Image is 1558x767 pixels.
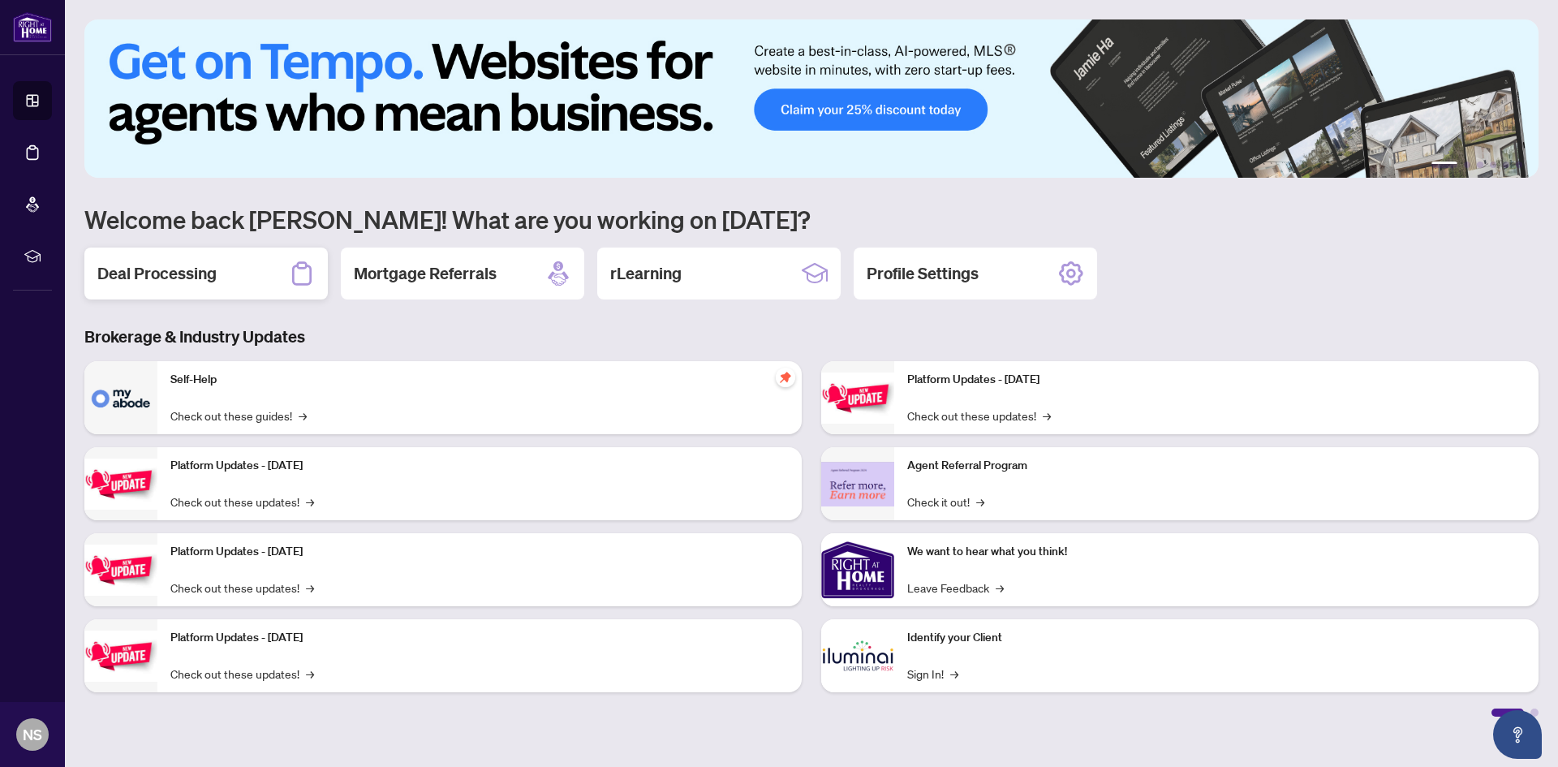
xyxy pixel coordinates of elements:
[1493,710,1542,759] button: Open asap
[776,368,795,387] span: pushpin
[84,19,1539,178] img: Slide 0
[821,533,894,606] img: We want to hear what you think!
[907,579,1004,597] a: Leave Feedback→
[97,262,217,285] h2: Deal Processing
[170,579,314,597] a: Check out these updates!→
[1464,162,1470,168] button: 2
[84,459,157,510] img: Platform Updates - September 16, 2025
[299,407,307,424] span: →
[84,545,157,596] img: Platform Updates - July 21, 2025
[170,629,789,647] p: Platform Updates - [DATE]
[907,629,1526,647] p: Identify your Client
[1516,162,1522,168] button: 6
[907,543,1526,561] p: We want to hear what you think!
[306,579,314,597] span: →
[610,262,682,285] h2: rLearning
[170,407,307,424] a: Check out these guides!→
[821,462,894,506] img: Agent Referral Program
[1477,162,1483,168] button: 3
[170,457,789,475] p: Platform Updates - [DATE]
[907,407,1051,424] a: Check out these updates!→
[13,12,52,42] img: logo
[170,493,314,511] a: Check out these updates!→
[170,543,789,561] p: Platform Updates - [DATE]
[996,579,1004,597] span: →
[306,493,314,511] span: →
[1490,162,1496,168] button: 4
[84,325,1539,348] h3: Brokerage & Industry Updates
[84,631,157,682] img: Platform Updates - July 8, 2025
[867,262,979,285] h2: Profile Settings
[907,665,958,683] a: Sign In!→
[84,204,1539,235] h1: Welcome back [PERSON_NAME]! What are you working on [DATE]?
[950,665,958,683] span: →
[170,665,314,683] a: Check out these updates!→
[1043,407,1051,424] span: →
[976,493,984,511] span: →
[354,262,497,285] h2: Mortgage Referrals
[821,373,894,424] img: Platform Updates - June 23, 2025
[23,723,42,746] span: NS
[306,665,314,683] span: →
[907,493,984,511] a: Check it out!→
[170,371,789,389] p: Self-Help
[84,361,157,434] img: Self-Help
[1431,162,1457,168] button: 1
[1503,162,1509,168] button: 5
[907,457,1526,475] p: Agent Referral Program
[821,619,894,692] img: Identify your Client
[907,371,1526,389] p: Platform Updates - [DATE]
